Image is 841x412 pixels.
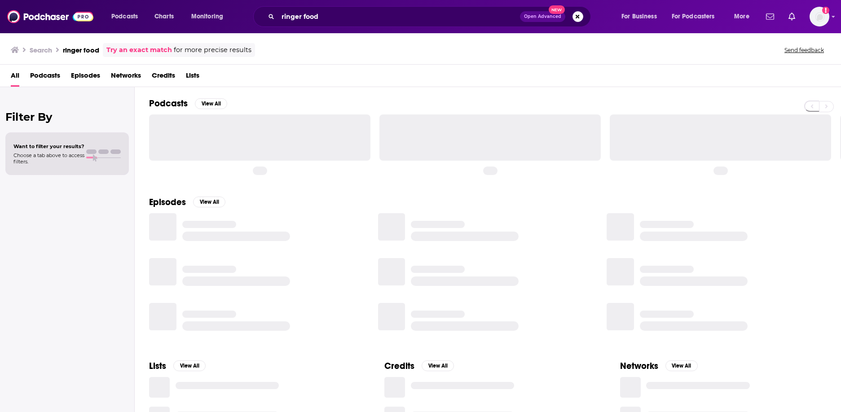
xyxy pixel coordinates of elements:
[520,11,565,22] button: Open AdvancedNew
[278,9,520,24] input: Search podcasts, credits, & more...
[13,152,84,165] span: Choose a tab above to access filters.
[149,360,206,372] a: ListsView All
[728,9,761,24] button: open menu
[620,360,698,372] a: NetworksView All
[11,68,19,87] a: All
[195,98,227,109] button: View All
[615,9,668,24] button: open menu
[193,197,225,207] button: View All
[71,68,100,87] a: Episodes
[174,45,251,55] span: for more precise results
[149,98,188,109] h2: Podcasts
[822,7,829,14] svg: Add a profile image
[30,46,52,54] h3: Search
[666,9,728,24] button: open menu
[384,360,414,372] h2: Credits
[173,360,206,371] button: View All
[672,10,715,23] span: For Podcasters
[785,9,799,24] a: Show notifications dropdown
[149,360,166,372] h2: Lists
[762,9,778,24] a: Show notifications dropdown
[734,10,749,23] span: More
[621,10,657,23] span: For Business
[149,98,227,109] a: PodcastsView All
[191,10,223,23] span: Monitoring
[185,9,235,24] button: open menu
[620,360,658,372] h2: Networks
[262,6,599,27] div: Search podcasts, credits, & more...
[7,8,93,25] img: Podchaser - Follow, Share and Rate Podcasts
[152,68,175,87] a: Credits
[810,7,829,26] button: Show profile menu
[5,110,129,123] h2: Filter By
[186,68,199,87] a: Lists
[149,197,225,208] a: EpisodesView All
[63,46,99,54] h3: ringer food
[810,7,829,26] span: Logged in as rowan.sullivan
[30,68,60,87] a: Podcasts
[149,197,186,208] h2: Episodes
[111,10,138,23] span: Podcasts
[665,360,698,371] button: View All
[111,68,141,87] a: Networks
[422,360,454,371] button: View All
[106,45,172,55] a: Try an exact match
[782,46,827,54] button: Send feedback
[149,9,179,24] a: Charts
[154,10,174,23] span: Charts
[384,360,454,372] a: CreditsView All
[549,5,565,14] span: New
[105,9,150,24] button: open menu
[810,7,829,26] img: User Profile
[524,14,561,19] span: Open Advanced
[13,143,84,149] span: Want to filter your results?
